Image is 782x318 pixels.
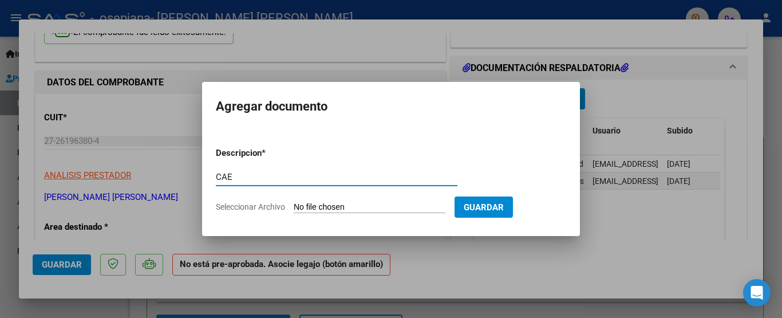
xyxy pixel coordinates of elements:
[216,147,321,160] p: Descripcion
[464,202,504,213] span: Guardar
[216,96,566,117] h2: Agregar documento
[216,202,285,211] span: Seleccionar Archivo
[455,197,513,218] button: Guardar
[743,279,771,307] div: Open Intercom Messenger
